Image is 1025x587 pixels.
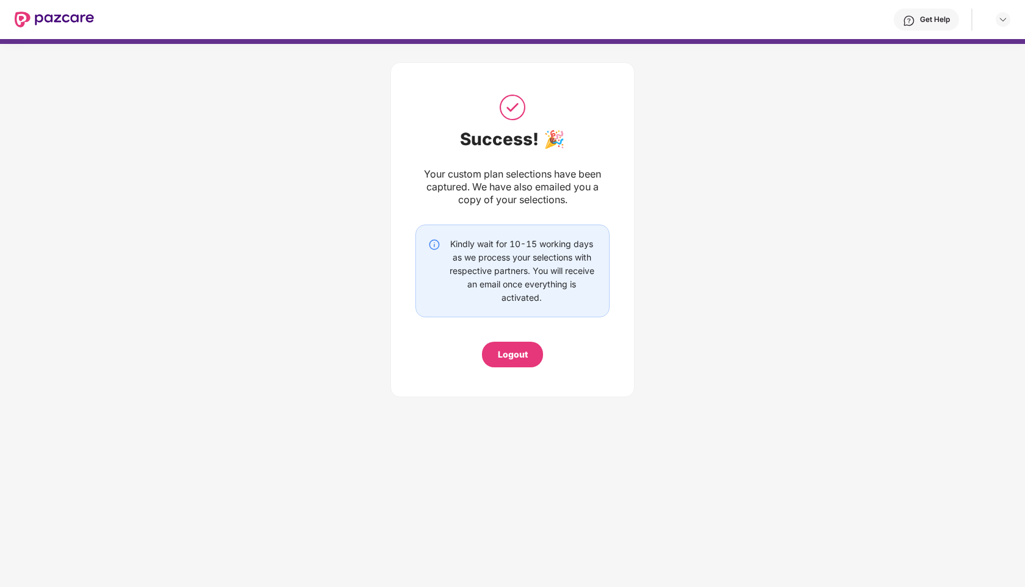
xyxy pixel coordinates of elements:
[415,168,610,206] div: Your custom plan selections have been captured. We have also emailed you a copy of your selections.
[998,15,1008,24] img: svg+xml;base64,PHN2ZyBpZD0iRHJvcGRvd24tMzJ4MzIiIHhtbG5zPSJodHRwOi8vd3d3LnczLm9yZy8yMDAwL3N2ZyIgd2...
[498,348,528,361] div: Logout
[920,15,950,24] div: Get Help
[415,129,610,149] div: Success! 🎉
[903,15,915,27] img: svg+xml;base64,PHN2ZyBpZD0iSGVscC0zMngzMiIgeG1sbnM9Imh0dHA6Ly93d3cudzMub3JnLzIwMDAvc3ZnIiB3aWR0aD...
[497,92,528,123] img: svg+xml;base64,PHN2ZyB3aWR0aD0iNTAiIGhlaWdodD0iNTAiIHZpZXdCb3g9IjAgMCA1MCA1MCIgZmlsbD0ibm9uZSIgeG...
[428,239,440,251] img: svg+xml;base64,PHN2ZyBpZD0iSW5mby0yMHgyMCIgeG1sbnM9Imh0dHA6Ly93d3cudzMub3JnLzIwMDAvc3ZnIiB3aWR0aD...
[15,12,94,27] img: New Pazcare Logo
[447,237,597,304] div: Kindly wait for 10-15 working days as we process your selections with respective partners. You wi...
